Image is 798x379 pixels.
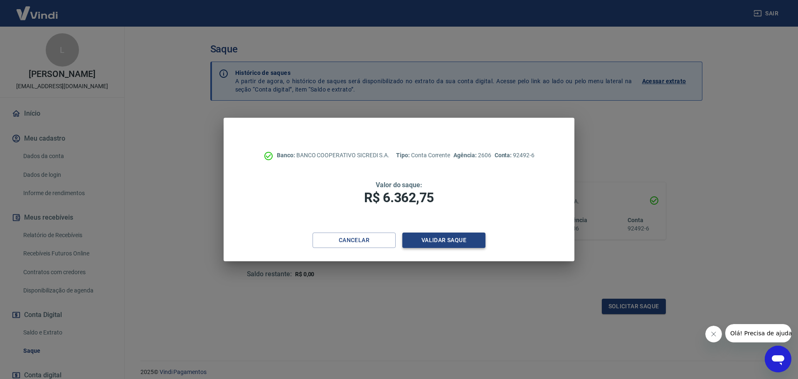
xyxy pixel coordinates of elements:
[765,346,791,372] iframe: Botão para abrir a janela de mensagens
[396,151,450,160] p: Conta Corrente
[277,151,389,160] p: BANCO COOPERATIVO SICREDI S.A.
[364,190,434,206] span: R$ 6.362,75
[705,326,722,342] iframe: Fechar mensagem
[396,152,411,159] span: Tipo:
[725,324,791,342] iframe: Mensagem da empresa
[402,233,485,248] button: Validar saque
[313,233,396,248] button: Cancelar
[453,152,478,159] span: Agência:
[453,151,491,160] p: 2606
[495,151,534,160] p: 92492-6
[5,6,70,12] span: Olá! Precisa de ajuda?
[376,181,422,189] span: Valor do saque:
[495,152,513,159] span: Conta:
[277,152,296,159] span: Banco:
